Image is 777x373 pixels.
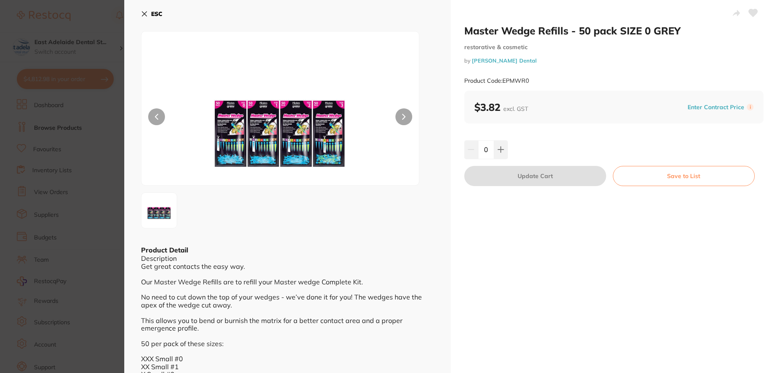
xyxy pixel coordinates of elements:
[747,104,753,110] label: i
[144,195,174,226] img: anBn
[464,77,529,84] small: Product Code: EPMWR0
[613,166,755,186] button: Save to List
[151,10,162,18] b: ESC
[141,7,162,21] button: ESC
[685,103,747,111] button: Enter Contract Price
[464,58,764,64] small: by
[141,246,188,254] b: Product Detail
[474,101,528,113] b: $3.82
[472,57,536,64] a: [PERSON_NAME] Dental
[503,105,528,113] span: excl. GST
[464,166,606,186] button: Update Cart
[464,44,764,51] small: restorative & cosmetic
[464,24,764,37] h2: Master Wedge Refills - 50 pack SIZE 0 GREY
[197,53,363,185] img: anBn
